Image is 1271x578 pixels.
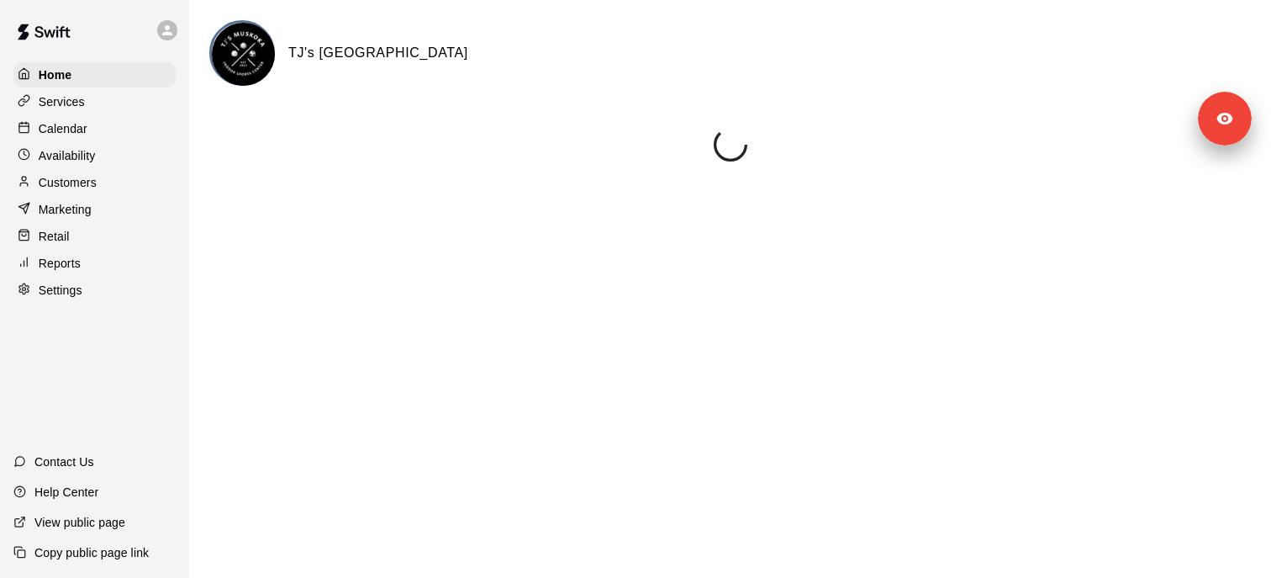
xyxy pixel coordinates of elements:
h6: TJ's [GEOGRAPHIC_DATA] [288,42,468,64]
a: Availability [13,143,176,168]
p: Services [39,93,85,110]
p: Copy public page link [34,544,149,561]
p: Reports [39,255,81,272]
p: Home [39,66,72,83]
a: Retail [13,224,176,249]
a: Settings [13,278,176,303]
a: Calendar [13,116,176,141]
img: TJ's Muskoka Indoor Sports Center logo [212,23,275,86]
p: Settings [39,282,82,299]
a: Marketing [13,197,176,222]
p: Contact Us [34,453,94,470]
p: View public page [34,514,125,531]
p: Calendar [39,120,87,137]
p: Marketing [39,201,92,218]
a: Services [13,89,176,114]
a: Reports [13,251,176,276]
a: Home [13,62,176,87]
a: Customers [13,170,176,195]
p: Help Center [34,484,98,501]
p: Customers [39,174,97,191]
p: Availability [39,147,96,164]
p: Retail [39,228,70,245]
